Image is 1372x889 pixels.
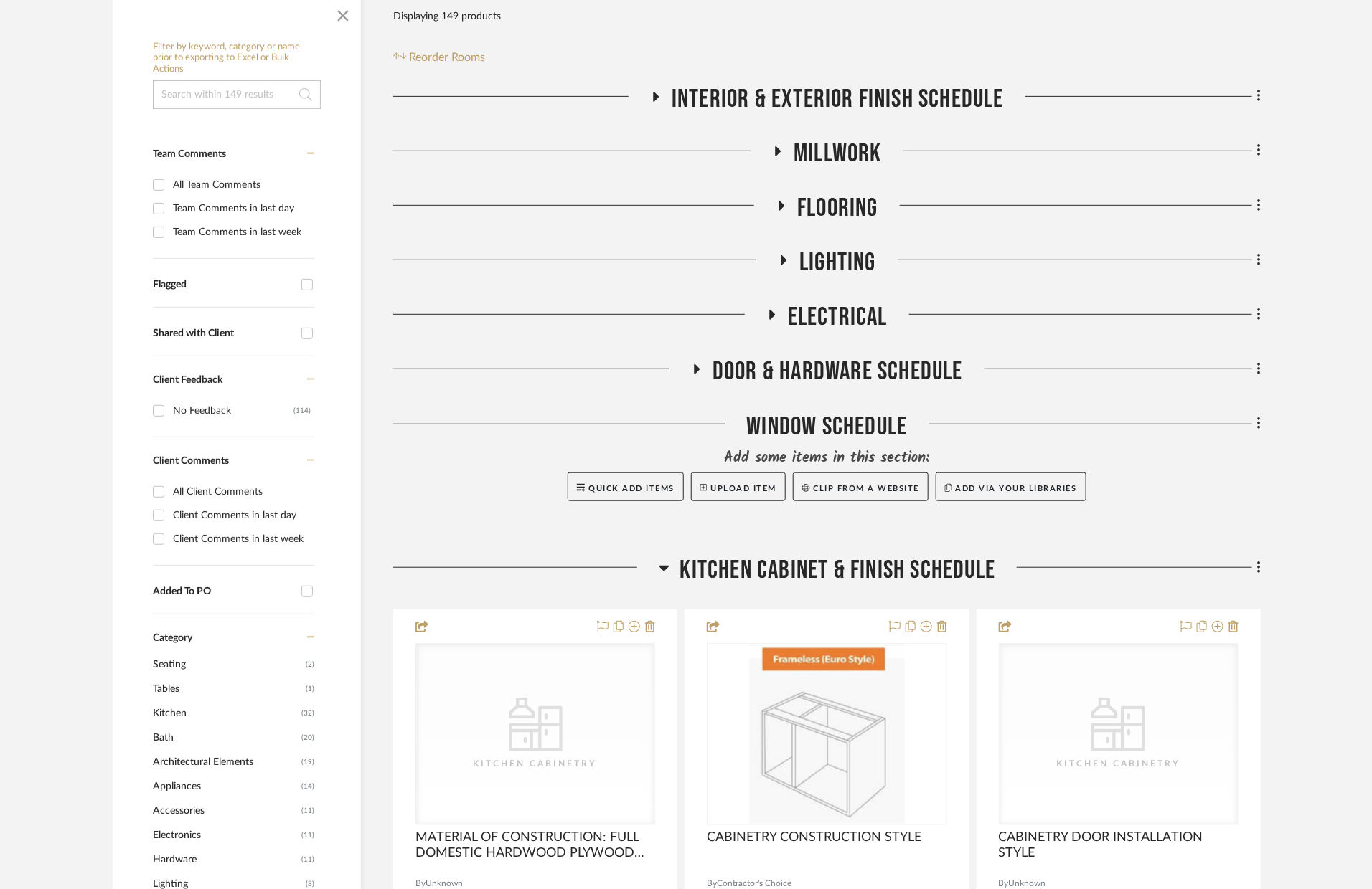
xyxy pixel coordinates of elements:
span: Electronics [153,823,298,847]
div: Added To PO [153,586,294,598]
span: (1) [306,678,314,700]
span: Category [153,632,192,645]
div: Client Comments in last week [173,528,311,551]
span: (11) [301,848,314,871]
span: (11) [301,799,314,822]
span: Reorder Rooms [410,49,486,66]
span: Quick Add Items [588,485,675,493]
span: Millwork [794,138,882,169]
span: Client Feedback [153,375,222,385]
div: Team Comments in last week [173,221,311,244]
div: 0 [1000,644,1238,824]
button: Clip from a website [793,472,929,501]
span: CABINETRY DOOR INSTALLATION STYLE [999,829,1239,861]
span: Door & Hardware Schedule [713,356,963,387]
span: (20) [301,726,314,749]
button: Reorder Rooms [393,49,486,66]
span: Flooring [797,193,878,224]
span: Team Comments [153,149,226,159]
span: CABINETRY CONSTRUCTION STYLE [707,829,921,845]
div: Displaying 149 products [393,2,501,31]
div: No Feedback [173,399,293,422]
span: Client Comments [153,456,229,466]
span: (2) [306,653,314,676]
span: Lighting [799,247,876,278]
div: All Client Comments [173,480,311,503]
div: Flagged [153,279,294,291]
button: Add via your libraries [936,472,1086,501]
input: Search within 149 results [153,80,321,109]
span: Seating [153,652,302,677]
span: (32) [301,702,314,725]
div: Kitchen Cabinetry [1047,756,1190,771]
span: Kitchen [153,701,298,726]
span: Interior & Exterior Finish Schedule [672,84,1004,115]
span: (19) [301,751,314,774]
span: Bath [153,726,298,750]
div: Team Comments in last day [173,197,311,220]
div: Kitchen Cabinetry [464,756,607,771]
div: 0 [708,644,946,824]
span: Accessories [153,799,298,823]
div: Add some items in this section: [393,448,1261,468]
span: Hardware [153,847,298,872]
h6: Filter by keyword, category or name prior to exporting to Excel or Bulk Actions [153,42,321,75]
span: Architectural Elements [153,750,298,774]
div: Shared with Client [153,328,294,340]
span: Kitchen Cabinet & Finish Schedule [680,555,996,586]
span: Appliances [153,774,298,799]
span: Electrical [788,302,888,333]
button: Upload Item [691,472,786,501]
img: CABINETRY CONSTRUCTION STYLE [749,645,904,824]
div: Client Comments in last day [173,504,311,527]
span: MATERIAL OF CONSTRUCTION: FULL DOMESTIC HARDWOOD PLYWOOD CONSTRUCTION, FULL DOVETAIL DRAWER CONST... [415,829,655,861]
div: (114) [293,399,311,422]
span: (14) [301,775,314,798]
div: 0 [416,644,654,824]
div: All Team Comments [173,173,311,196]
span: (11) [301,824,314,847]
span: Tables [153,677,302,701]
button: Quick Add Items [568,472,684,501]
